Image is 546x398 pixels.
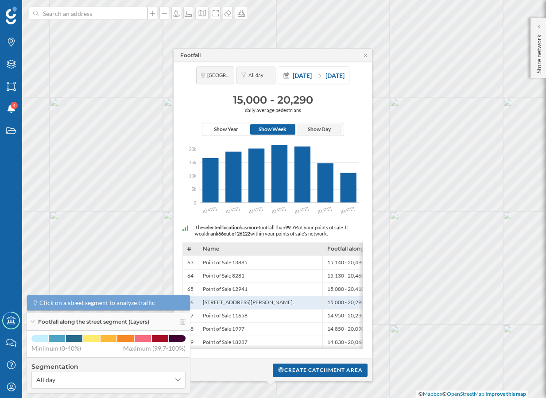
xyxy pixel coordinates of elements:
span: selected location [203,224,240,230]
span: 66 [218,231,224,236]
p: Store network [534,31,543,73]
span: 65 [187,286,194,293]
span: out of [224,231,236,236]
a: Mapbox [423,390,442,397]
span: 15k [189,159,196,166]
span: Point of Sale 18287 [203,339,248,346]
span: [STREET_ADDRESS][PERSON_NAME]… [203,299,297,306]
span: 0 [194,199,196,206]
span: Minimum (0-40%) [31,344,81,353]
span: Support [19,6,50,14]
span: 66 [187,299,194,306]
h3: 15,000 - 20,290 [178,93,368,107]
span: Click on a street segment to analyze traffic [39,298,155,307]
span: 64 [187,273,194,280]
span: 99.7% [285,224,298,230]
span: 63 [187,259,194,266]
span: within your points of sale's network. [250,231,328,236]
div: © © [416,390,528,398]
span: # [187,246,191,252]
div: Footfall [180,51,201,59]
span: 15,130 - 20,460 [327,273,379,280]
span: more [247,224,259,230]
span: 15,080 - 20,410 [327,286,379,293]
span: 67 [187,313,194,320]
span: has [240,224,247,230]
span: 5k [191,186,196,193]
span: 4 [13,101,15,110]
a: Improve this map [485,390,526,397]
span: Show Week [259,125,287,133]
span: Point of Sale 12941 [203,286,248,293]
span: 15,140 - 20,490 [327,259,379,266]
span: Point of Sale 8281 [203,273,244,280]
span: 14,850 - 20,090 [327,326,377,333]
span: Point of Sale 1997 [203,326,244,333]
text: [DATE] [340,206,355,214]
span: daily average pedestrians [178,107,368,114]
span: Name [203,246,219,252]
span: 14,950 - 20,230 [327,313,376,320]
span: 14,830 - 20,060 [327,339,377,346]
span: 68 [187,326,194,333]
span: The [195,224,203,230]
text: [DATE] [317,206,332,214]
span: Footfall along the street segment (Layers) [38,318,149,326]
span: Show Year [214,125,238,133]
span: of your points of sale. It would [195,224,348,237]
span: Point of Sale 11658 [203,313,248,320]
span: Point of Sale 13885 [203,259,248,266]
text: [DATE] [294,206,309,214]
span: rank [208,231,218,236]
span: Maximum (99,7-100%) [123,344,186,353]
span: Footfall along the street segment [327,246,380,252]
span: 10k [189,172,196,179]
span: 69 [187,339,194,346]
a: OpenStreetMap [447,390,484,397]
text: [DATE] [271,206,286,214]
text: [DATE] [225,206,240,214]
h4: Segmentation [31,362,186,371]
span: All day [248,72,271,79]
span: 15,000 - 20,290 [327,299,366,306]
span: [DATE] [325,72,345,79]
span: [DATE] [293,72,312,79]
text: [DATE] [248,206,263,214]
span: [GEOGRAPHIC_DATA] [207,72,229,79]
span: All day [36,375,55,384]
span: 20k [189,146,196,152]
img: intelligent_assistant_bucket_2.svg [182,225,188,231]
span: footfall than [259,224,285,230]
span: Show Day [308,125,331,133]
span: 26122 [237,231,250,236]
text: [DATE] [202,206,217,214]
img: Geoblink Logo [6,7,17,24]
